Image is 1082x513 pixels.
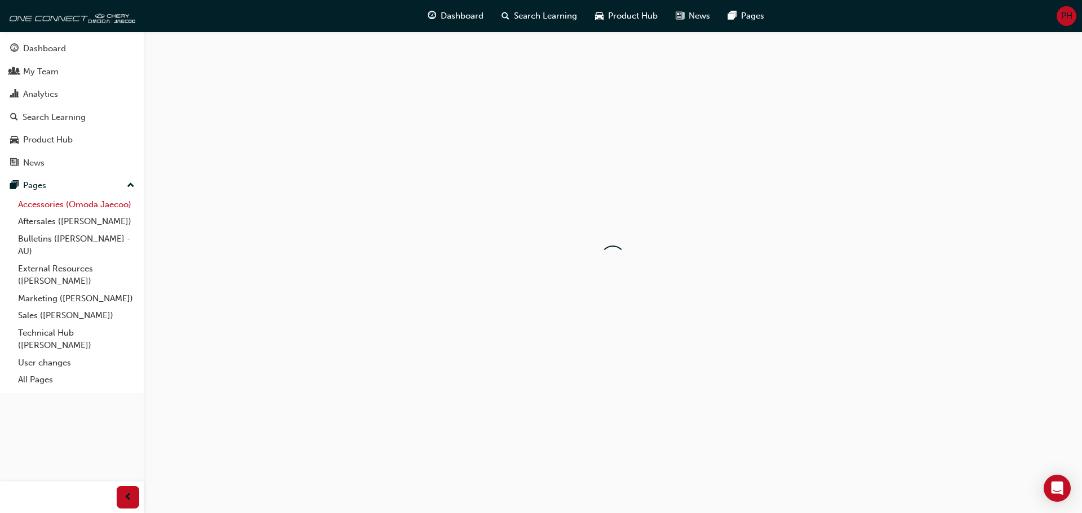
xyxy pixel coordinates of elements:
[10,135,19,145] span: car-icon
[23,133,73,146] div: Product Hub
[14,196,139,213] a: Accessories (Omoda Jaecoo)
[514,10,577,23] span: Search Learning
[14,260,139,290] a: External Resources ([PERSON_NAME])
[14,230,139,260] a: Bulletins ([PERSON_NAME] - AU)
[608,10,658,23] span: Product Hub
[5,61,139,82] a: My Team
[23,42,66,55] div: Dashboard
[23,111,86,124] div: Search Learning
[5,153,139,173] a: News
[6,5,135,27] img: oneconnect
[23,157,45,169] div: News
[419,5,493,28] a: guage-iconDashboard
[428,9,436,23] span: guage-icon
[14,354,139,372] a: User changes
[23,179,46,192] div: Pages
[1044,475,1071,502] div: Open Intercom Messenger
[741,10,764,23] span: Pages
[23,88,58,101] div: Analytics
[728,9,737,23] span: pages-icon
[124,490,132,505] span: prev-icon
[1057,6,1076,26] button: PH
[14,371,139,389] a: All Pages
[689,10,710,23] span: News
[502,9,509,23] span: search-icon
[14,324,139,354] a: Technical Hub ([PERSON_NAME])
[10,90,19,100] span: chart-icon
[493,5,586,28] a: search-iconSearch Learning
[127,179,135,193] span: up-icon
[14,307,139,324] a: Sales ([PERSON_NAME])
[719,5,773,28] a: pages-iconPages
[10,44,19,54] span: guage-icon
[5,175,139,196] button: Pages
[676,9,684,23] span: news-icon
[10,158,19,168] span: news-icon
[667,5,719,28] a: news-iconNews
[5,36,139,175] button: DashboardMy TeamAnalyticsSearch LearningProduct HubNews
[14,213,139,230] a: Aftersales ([PERSON_NAME])
[14,290,139,307] a: Marketing ([PERSON_NAME])
[595,9,604,23] span: car-icon
[441,10,484,23] span: Dashboard
[5,38,139,59] a: Dashboard
[23,65,59,78] div: My Team
[10,113,18,123] span: search-icon
[5,107,139,128] a: Search Learning
[1061,10,1072,23] span: PH
[5,130,139,150] a: Product Hub
[586,5,667,28] a: car-iconProduct Hub
[10,67,19,77] span: people-icon
[5,84,139,105] a: Analytics
[10,181,19,191] span: pages-icon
